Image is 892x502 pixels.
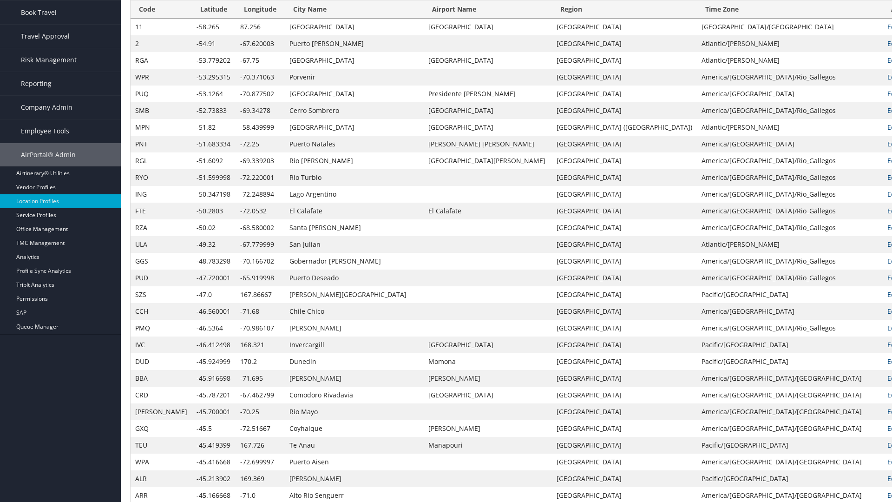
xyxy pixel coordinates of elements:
[424,370,552,387] td: [PERSON_NAME]
[192,0,236,19] th: Latitude: activate to sort column descending
[236,403,285,420] td: -70.25
[131,420,192,437] td: GXQ
[424,337,552,353] td: [GEOGRAPHIC_DATA]
[285,186,424,203] td: Lago Argentino
[192,86,236,102] td: -53.1264
[424,136,552,152] td: [PERSON_NAME] [PERSON_NAME]
[552,52,697,69] td: [GEOGRAPHIC_DATA]
[697,19,883,35] td: [GEOGRAPHIC_DATA]/[GEOGRAPHIC_DATA]
[285,35,424,52] td: Puerto [PERSON_NAME]
[236,337,285,353] td: 168.321
[131,370,192,387] td: BBA
[424,119,552,136] td: [GEOGRAPHIC_DATA]
[424,152,552,169] td: [GEOGRAPHIC_DATA][PERSON_NAME]
[285,303,424,320] td: Chile Chico
[697,337,883,353] td: Pacific/[GEOGRAPHIC_DATA]
[285,136,424,152] td: Puerto Natales
[552,119,697,136] td: [GEOGRAPHIC_DATA] ([GEOGRAPHIC_DATA])
[236,286,285,303] td: 167.86667
[236,437,285,454] td: 167.726
[236,169,285,186] td: -72.220001
[192,337,236,353] td: -46.412498
[552,152,697,169] td: [GEOGRAPHIC_DATA]
[236,52,285,69] td: -67.75
[236,152,285,169] td: -69.339203
[697,303,883,320] td: America/[GEOGRAPHIC_DATA]
[131,437,192,454] td: TEU
[285,0,424,19] th: City Name: activate to sort column ascending
[236,420,285,437] td: -72.51667
[236,186,285,203] td: -72.248894
[131,69,192,86] td: WPR
[285,236,424,253] td: San Julian
[236,370,285,387] td: -71.695
[285,437,424,454] td: Te Anau
[192,169,236,186] td: -51.599998
[285,470,424,487] td: [PERSON_NAME]
[192,152,236,169] td: -51.6092
[697,102,883,119] td: America/[GEOGRAPHIC_DATA]/Rio_Gallegos
[424,86,552,102] td: Presidente [PERSON_NAME]
[552,403,697,420] td: [GEOGRAPHIC_DATA]
[236,0,285,19] th: Longitude: activate to sort column ascending
[697,86,883,102] td: America/[GEOGRAPHIC_DATA]
[131,169,192,186] td: RYO
[131,203,192,219] td: FTE
[697,219,883,236] td: America/[GEOGRAPHIC_DATA]/Rio_Gallegos
[697,270,883,286] td: America/[GEOGRAPHIC_DATA]/Rio_Gallegos
[552,303,697,320] td: [GEOGRAPHIC_DATA]
[697,437,883,454] td: Pacific/[GEOGRAPHIC_DATA]
[697,52,883,69] td: Atlantic/[PERSON_NAME]
[697,119,883,136] td: Atlantic/[PERSON_NAME]
[285,403,424,420] td: Rio Mayo
[131,403,192,420] td: [PERSON_NAME]
[236,253,285,270] td: -70.166702
[131,470,192,487] td: ALR
[552,454,697,470] td: [GEOGRAPHIC_DATA]
[236,19,285,35] td: 87.256
[192,69,236,86] td: -53.295315
[192,119,236,136] td: -51.82
[236,219,285,236] td: -68.580002
[236,35,285,52] td: -67.620003
[285,219,424,236] td: Santa [PERSON_NAME]
[552,353,697,370] td: [GEOGRAPHIC_DATA]
[697,403,883,420] td: America/[GEOGRAPHIC_DATA]/[GEOGRAPHIC_DATA]
[192,353,236,370] td: -45.924999
[424,102,552,119] td: [GEOGRAPHIC_DATA]
[285,69,424,86] td: Porvenir
[131,270,192,286] td: PUD
[236,320,285,337] td: -70.986107
[697,387,883,403] td: America/[GEOGRAPHIC_DATA]/[GEOGRAPHIC_DATA]
[285,152,424,169] td: Rio [PERSON_NAME]
[131,119,192,136] td: MPN
[131,353,192,370] td: DUD
[697,470,883,487] td: Pacific/[GEOGRAPHIC_DATA]
[424,203,552,219] td: El Calafate
[285,19,424,35] td: [GEOGRAPHIC_DATA]
[192,52,236,69] td: -53.779202
[285,454,424,470] td: Puerto Aisen
[697,353,883,370] td: Pacific/[GEOGRAPHIC_DATA]
[236,454,285,470] td: -72.699997
[552,387,697,403] td: [GEOGRAPHIC_DATA]
[552,19,697,35] td: [GEOGRAPHIC_DATA]
[21,119,69,143] span: Employee Tools
[552,35,697,52] td: [GEOGRAPHIC_DATA]
[424,353,552,370] td: Momona
[285,270,424,286] td: Puerto Deseado
[21,25,70,48] span: Travel Approval
[21,1,57,24] span: Book Travel
[552,470,697,487] td: [GEOGRAPHIC_DATA]
[192,19,236,35] td: -58.265
[236,86,285,102] td: -70.877502
[285,102,424,119] td: Cerro Sombrero
[697,0,883,19] th: Time Zone: activate to sort column ascending
[285,119,424,136] td: [GEOGRAPHIC_DATA]
[552,437,697,454] td: [GEOGRAPHIC_DATA]
[236,353,285,370] td: 170.2
[192,102,236,119] td: -52.73833
[552,337,697,353] td: [GEOGRAPHIC_DATA]
[285,387,424,403] td: Comodoro Rivadavia
[131,35,192,52] td: 2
